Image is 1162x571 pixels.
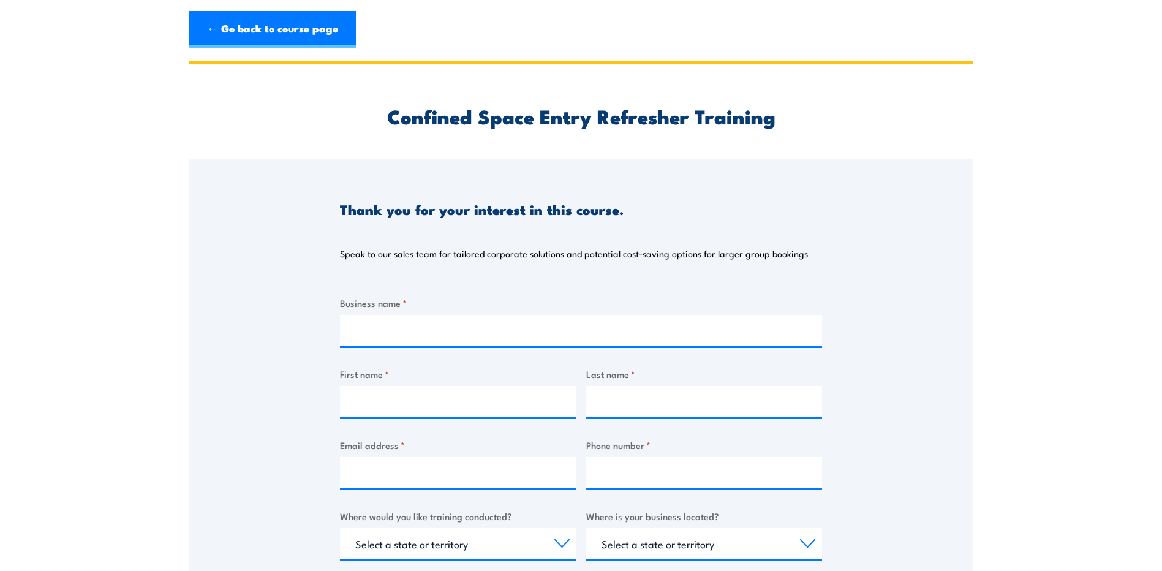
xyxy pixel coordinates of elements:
[586,367,823,381] label: Last name
[340,509,576,523] label: Where would you like training conducted?
[340,202,624,216] h3: Thank you for your interest in this course.
[586,438,823,452] label: Phone number
[340,438,576,452] label: Email address
[189,11,356,48] a: ← Go back to course page
[340,296,822,310] label: Business name
[340,107,822,124] h2: Confined Space Entry Refresher Training
[340,248,808,260] p: Speak to our sales team for tailored corporate solutions and potential cost-saving options for la...
[340,367,576,381] label: First name
[586,509,823,523] label: Where is your business located?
